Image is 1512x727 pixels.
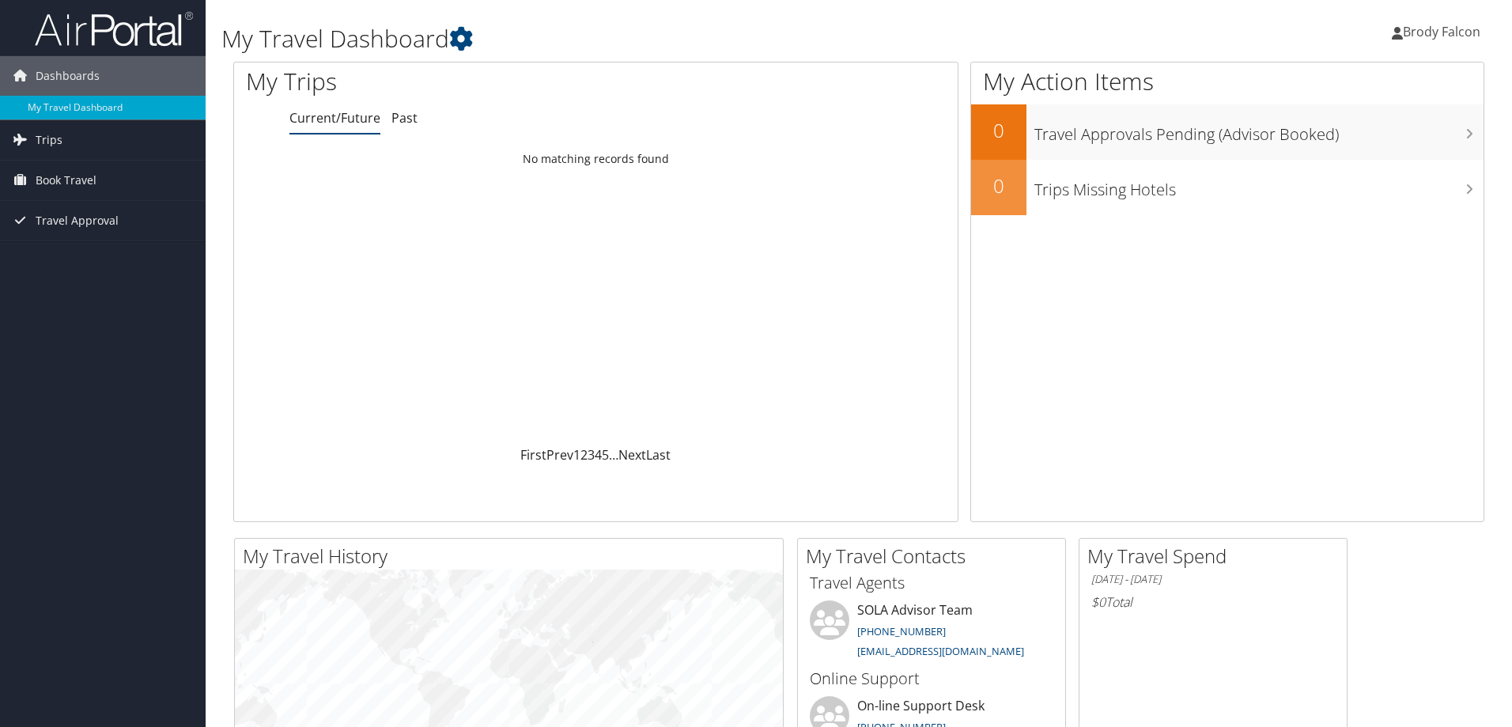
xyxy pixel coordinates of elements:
[971,160,1484,215] a: 0Trips Missing Hotels
[573,446,580,464] a: 1
[971,172,1026,199] h2: 0
[1091,572,1335,587] h6: [DATE] - [DATE]
[391,109,418,127] a: Past
[971,104,1484,160] a: 0Travel Approvals Pending (Advisor Booked)
[289,109,380,127] a: Current/Future
[1392,8,1496,55] a: Brody Falcon
[857,644,1024,658] a: [EMAIL_ADDRESS][DOMAIN_NAME]
[36,56,100,96] span: Dashboards
[609,446,618,464] span: …
[588,446,595,464] a: 3
[646,446,671,464] a: Last
[810,668,1053,690] h3: Online Support
[857,624,946,638] a: [PHONE_NUMBER]
[36,161,96,200] span: Book Travel
[971,117,1026,144] h2: 0
[580,446,588,464] a: 2
[810,572,1053,594] h3: Travel Agents
[520,446,546,464] a: First
[595,446,602,464] a: 4
[618,446,646,464] a: Next
[35,10,193,47] img: airportal-logo.png
[546,446,573,464] a: Prev
[1034,115,1484,146] h3: Travel Approvals Pending (Advisor Booked)
[1091,593,1106,611] span: $0
[971,65,1484,98] h1: My Action Items
[246,65,644,98] h1: My Trips
[1091,593,1335,611] h6: Total
[234,145,958,173] td: No matching records found
[36,120,62,160] span: Trips
[1403,23,1480,40] span: Brody Falcon
[36,201,119,240] span: Travel Approval
[806,543,1065,570] h2: My Travel Contacts
[802,600,1061,665] li: SOLA Advisor Team
[1034,171,1484,201] h3: Trips Missing Hotels
[221,22,1072,55] h1: My Travel Dashboard
[602,446,609,464] a: 5
[243,543,783,570] h2: My Travel History
[1087,543,1347,570] h2: My Travel Spend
